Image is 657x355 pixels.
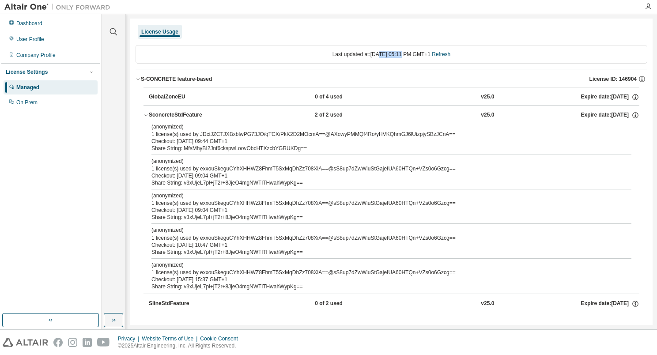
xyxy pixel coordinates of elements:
[200,335,243,342] div: Cookie Consent
[136,45,647,64] div: Last updated at: [DATE] 05:11 PM GMT+1
[151,192,610,200] p: (anonymized)
[16,52,56,59] div: Company Profile
[97,338,110,347] img: youtube.svg
[149,300,228,308] div: SlineStdFeature
[16,20,42,27] div: Dashboard
[581,111,639,119] div: Expire date: [DATE]
[83,338,92,347] img: linkedin.svg
[151,261,610,276] div: 1 license(s) used by exxouSkeguCYhXHHWZ8FhmT5SxMqDhZz708XiA==@sS8up7dZwWiuStGajeIUA60HTQn+VZs0o6G...
[149,111,228,119] div: SconcreteStdFeature
[151,227,610,234] p: (anonymized)
[142,335,200,342] div: Website Terms of Use
[481,93,494,101] div: v25.0
[581,300,639,308] div: Expire date: [DATE]
[16,36,44,43] div: User Profile
[118,335,142,342] div: Privacy
[136,69,647,89] button: S-CONCRETE feature-basedLicense ID: 146904
[141,76,212,83] div: S-CONCRETE feature-based
[68,338,77,347] img: instagram.svg
[151,283,610,290] div: Share String: v3xUjeL7pl+jT2r+8JjeO4mgNWTlTHwahWypKg==
[151,145,610,152] div: Share String: MfsMhyBI2Jnf6ckspwLoovObcHTXzcbYGRUKDg==
[151,138,610,145] div: Checkout: [DATE] 09:44 GMT+1
[581,93,639,101] div: Expire date: [DATE]
[149,87,639,107] button: GlobalZoneEU0 of 4 usedv25.0Expire date:[DATE]
[151,261,610,269] p: (anonymized)
[315,111,394,119] div: 2 of 2 used
[151,123,610,131] p: (anonymized)
[481,300,494,308] div: v25.0
[481,111,494,119] div: v25.0
[151,158,610,165] p: (anonymized)
[118,342,243,350] p: © 2025 Altair Engineering, Inc. All Rights Reserved.
[151,214,610,221] div: Share String: v3xUjeL7pl+jT2r+8JjeO4mgNWTlTHwahWypKg==
[151,192,610,207] div: 1 license(s) used by exxouSkeguCYhXHHWZ8FhmT5SxMqDhZz708XiA==@sS8up7dZwWiuStGajeIUA60HTQn+VZs0o6G...
[151,276,610,283] div: Checkout: [DATE] 15:37 GMT+1
[589,76,637,83] span: License ID: 146904
[3,338,48,347] img: altair_logo.svg
[151,123,610,138] div: 1 license(s) used by JDciJZCTJXBxblwPG73JO/qTCX/PkK2D2MOcmA==@AXowyPMMQf4Ro/yHVKQhmGJ6lUizpjySBzJ...
[151,158,610,172] div: 1 license(s) used by exxouSkeguCYhXHHWZ8FhmT5SxMqDhZz708XiA==@sS8up7dZwWiuStGajeIUA60HTQn+VZs0o6G...
[16,84,39,91] div: Managed
[4,3,115,11] img: Altair One
[151,249,610,256] div: Share String: v3xUjeL7pl+jT2r+8JjeO4mgNWTlTHwahWypKg==
[149,294,639,313] button: SlineStdFeature0 of 2 usedv25.0Expire date:[DATE]
[6,68,48,76] div: License Settings
[53,338,63,347] img: facebook.svg
[16,99,38,106] div: On Prem
[151,227,610,241] div: 1 license(s) used by exxouSkeguCYhXHHWZ8FhmT5SxMqDhZz708XiA==@sS8up7dZwWiuStGajeIUA60HTQn+VZs0o6G...
[315,93,394,101] div: 0 of 4 used
[141,28,178,35] div: License Usage
[151,207,610,214] div: Checkout: [DATE] 09:04 GMT+1
[143,106,639,125] button: SconcreteStdFeature2 of 2 usedv25.0Expire date:[DATE]
[151,179,610,186] div: Share String: v3xUjeL7pl+jT2r+8JjeO4mgNWTlTHwahWypKg==
[315,300,394,308] div: 0 of 2 used
[432,51,450,57] a: Refresh
[151,242,610,249] div: Checkout: [DATE] 10:47 GMT+1
[151,172,610,179] div: Checkout: [DATE] 09:04 GMT+1
[149,93,228,101] div: GlobalZoneEU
